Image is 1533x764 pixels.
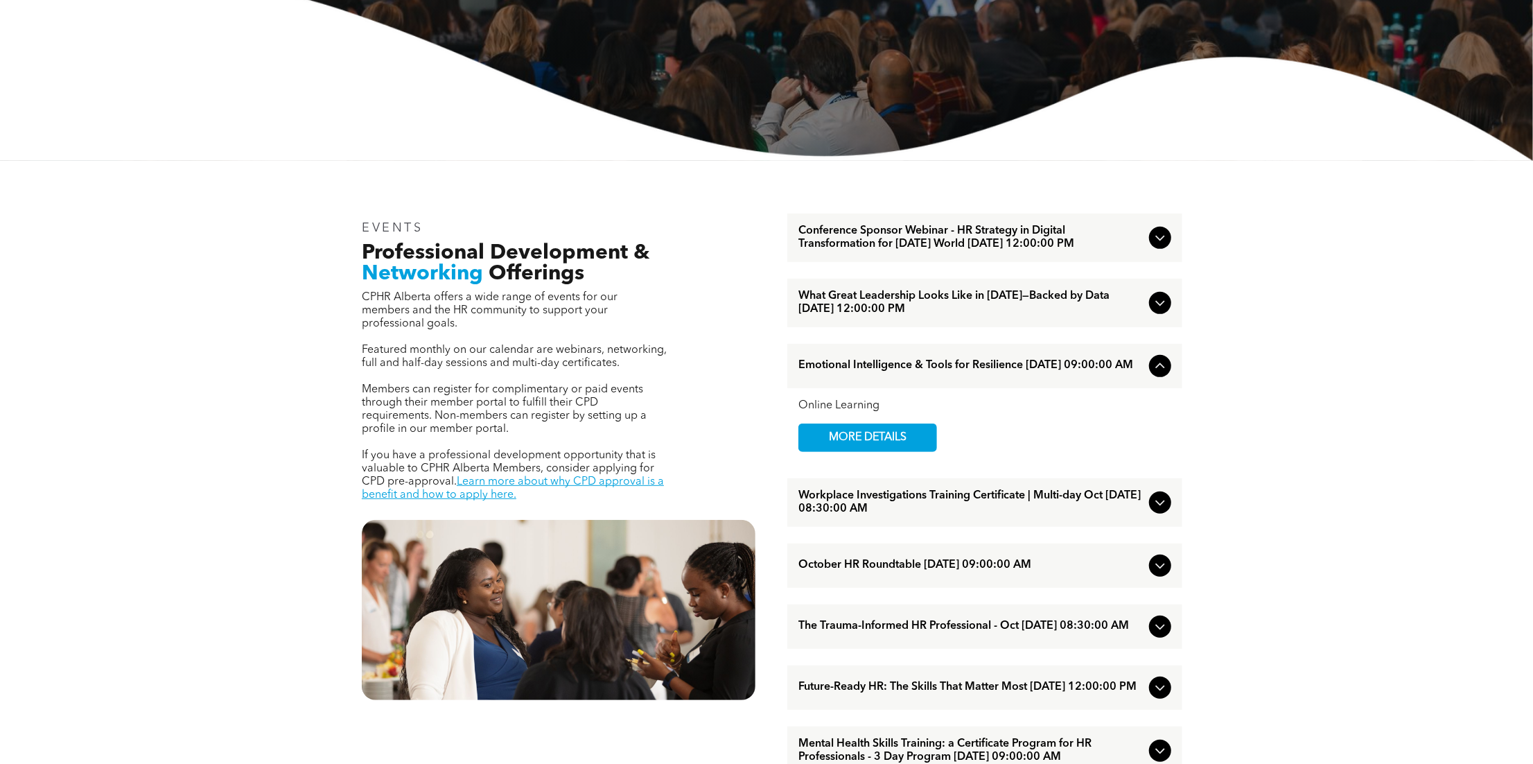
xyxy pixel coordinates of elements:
span: Offerings [489,263,584,284]
a: MORE DETAILS [798,424,937,452]
span: Networking [362,263,483,284]
span: October HR Roundtable [DATE] 09:00:00 AM [798,559,1144,572]
span: CPHR Alberta offers a wide range of events for our members and the HR community to support your p... [362,292,617,329]
span: Mental Health Skills Training: a Certificate Program for HR Professionals - 3 Day Program [DATE] ... [798,738,1144,764]
span: If you have a professional development opportunity that is valuable to CPHR Alberta Members, cons... [362,450,656,487]
span: Workplace Investigations Training Certificate | Multi-day Oct [DATE] 08:30:00 AM [798,489,1144,516]
span: Conference Sponsor Webinar - HR Strategy in Digital Transformation for [DATE] World [DATE] 12:00:... [798,225,1144,251]
span: MORE DETAILS [813,424,922,451]
span: Professional Development & [362,243,649,263]
div: Online Learning [798,399,1171,413]
a: Learn more about why CPD approval is a benefit and how to apply here. [362,476,664,501]
span: The Trauma-Informed HR Professional - Oct [DATE] 08:30:00 AM [798,620,1144,633]
span: What Great Leadership Looks Like in [DATE]—Backed by Data [DATE] 12:00:00 PM [798,290,1144,316]
span: Future-Ready HR: The Skills That Matter Most [DATE] 12:00:00 PM [798,681,1144,694]
span: EVENTS [362,222,423,234]
span: Emotional Intelligence & Tools for Resilience [DATE] 09:00:00 AM [798,359,1144,372]
span: Members can register for complimentary or paid events through their member portal to fulfill thei... [362,384,647,435]
span: Featured monthly on our calendar are webinars, networking, full and half-day sessions and multi-d... [362,345,667,369]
